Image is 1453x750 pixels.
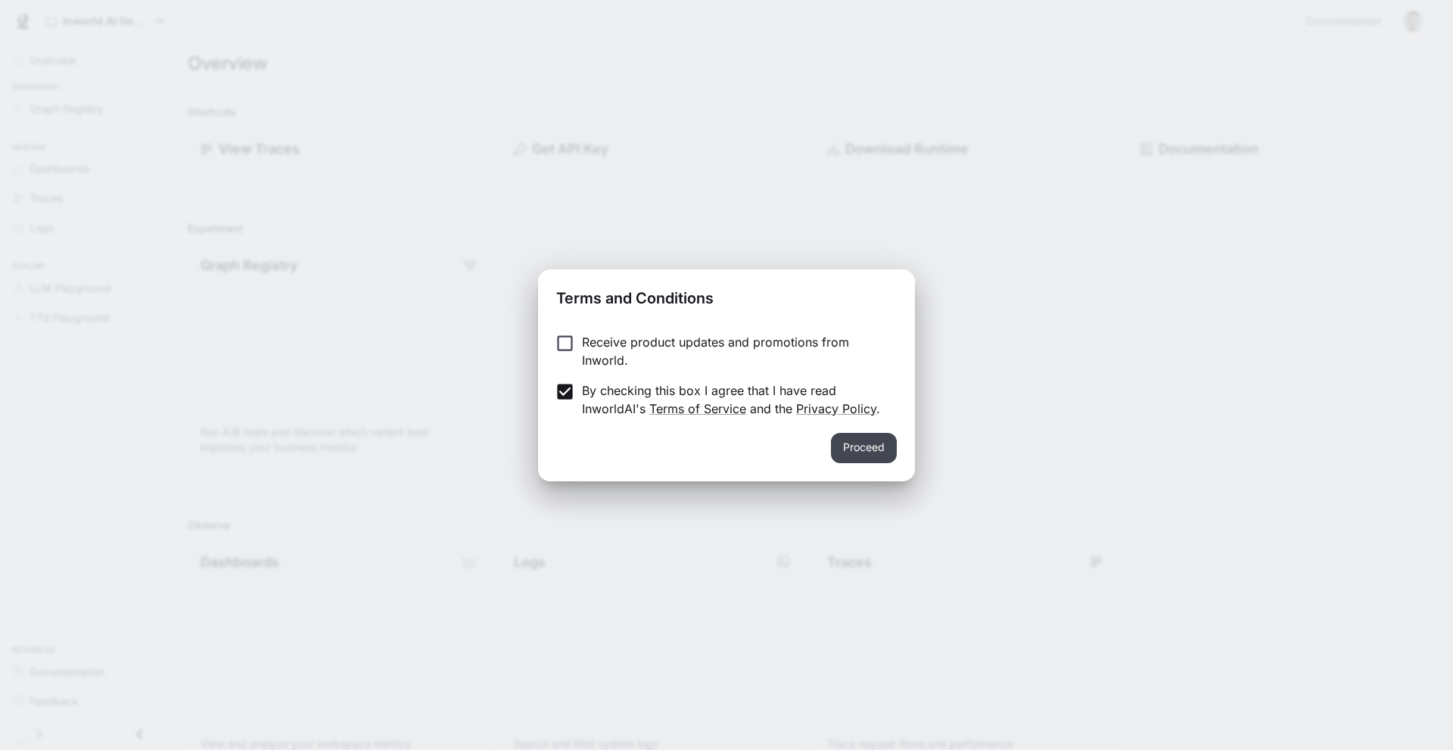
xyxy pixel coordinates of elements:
a: Terms of Service [649,401,746,416]
p: Receive product updates and promotions from Inworld. [582,333,885,369]
button: Proceed [831,433,897,463]
h2: Terms and Conditions [538,269,915,321]
a: Privacy Policy [796,401,876,416]
p: By checking this box I agree that I have read InworldAI's and the . [582,381,885,418]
